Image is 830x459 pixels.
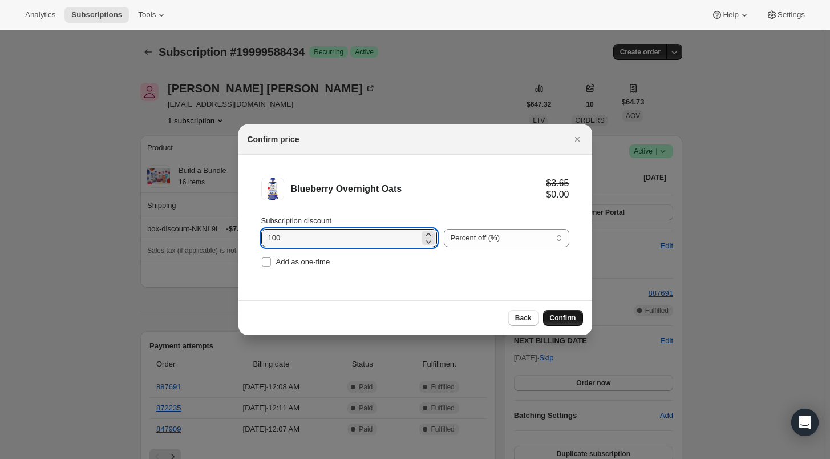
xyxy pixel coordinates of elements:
span: Tools [138,10,156,19]
span: Subscriptions [71,10,122,19]
div: $3.65 [546,178,569,189]
h2: Confirm price [248,134,299,145]
div: Blueberry Overnight Oats [291,183,546,195]
span: Confirm [550,313,576,323]
div: Open Intercom Messenger [791,409,819,436]
button: Confirm [543,310,583,326]
span: Analytics [25,10,55,19]
div: $0.00 [546,189,569,200]
button: Help [705,7,756,23]
button: Subscriptions [64,7,129,23]
button: Settings [759,7,812,23]
button: Analytics [18,7,62,23]
button: Back [508,310,539,326]
img: Blueberry Overnight Oats [261,178,284,200]
button: Close [569,131,585,147]
span: Back [515,313,532,323]
span: Help [723,10,738,19]
span: Subscription discount [261,216,332,225]
button: Tools [131,7,174,23]
span: Settings [778,10,805,19]
span: Add as one-time [276,257,330,266]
